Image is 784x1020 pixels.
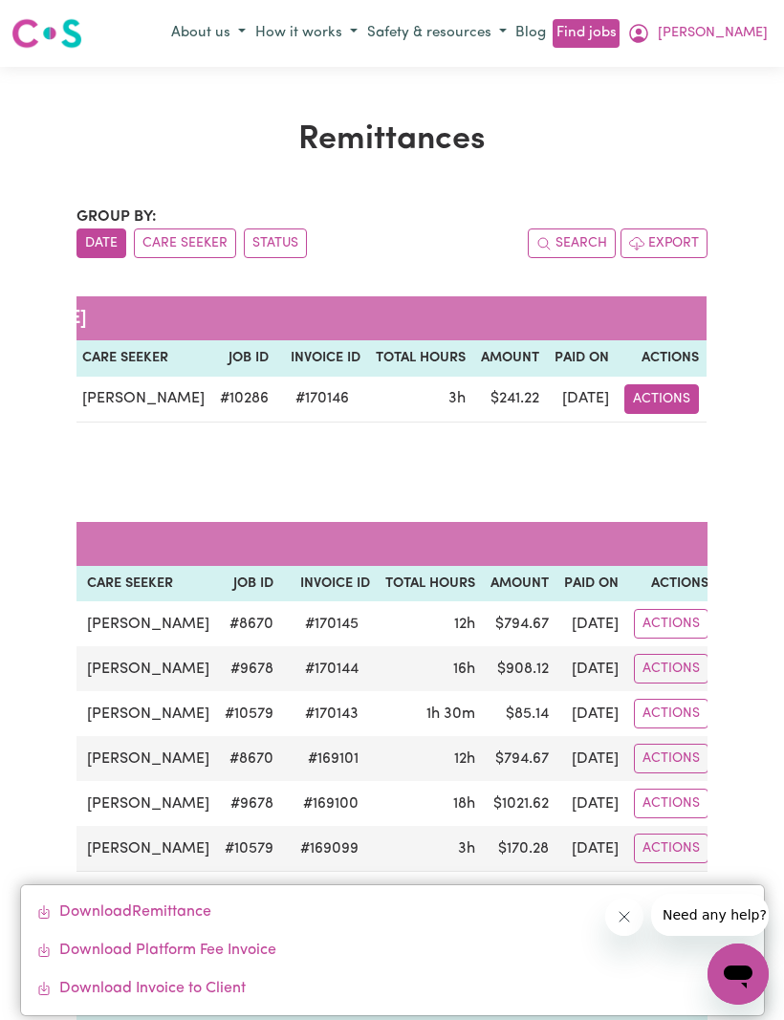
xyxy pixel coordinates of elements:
[658,23,768,44] span: [PERSON_NAME]
[483,646,556,691] td: $ 908.12
[296,748,370,770] span: # 169101
[166,18,250,50] button: About us
[556,781,626,826] td: [DATE]
[284,387,360,410] span: # 170146
[605,898,643,936] iframe: Close message
[553,19,619,49] a: Find jobs
[217,566,281,602] th: Job ID
[483,826,556,872] td: $ 170.28
[217,736,281,781] td: # 8670
[294,658,370,681] span: # 170144
[294,613,370,636] span: # 170145
[512,19,550,49] a: Blog
[276,340,368,377] th: Invoice ID
[244,228,307,258] button: sort invoices by paid status
[634,609,708,639] button: Actions
[634,789,708,818] button: Actions
[622,17,773,50] button: My Account
[76,228,126,258] button: sort invoices by date
[11,11,82,55] a: Careseekers logo
[617,340,707,377] th: Actions
[634,834,708,863] button: Actions
[528,228,616,258] button: Search
[651,894,769,936] iframe: Message from company
[453,796,475,812] span: 18 hours
[281,566,378,602] th: Invoice ID
[483,781,556,826] td: $ 1021.62
[79,781,217,826] td: [PERSON_NAME]
[76,209,157,225] span: Group by:
[79,601,217,646] td: [PERSON_NAME]
[217,691,281,736] td: # 10579
[250,18,362,50] button: How it works
[556,646,626,691] td: [DATE]
[448,391,466,406] span: 3 hours
[483,601,556,646] td: $ 794.67
[217,826,281,872] td: # 10579
[634,654,708,684] button: Actions
[378,566,483,602] th: Total Hours
[368,340,473,377] th: Total Hours
[426,706,475,722] span: 1 hour 30 minutes
[624,384,699,414] button: Actions
[79,646,217,691] td: [PERSON_NAME]
[454,617,475,632] span: 12 hours
[79,566,217,602] th: Care Seeker
[473,340,547,377] th: Amount
[79,826,217,872] td: [PERSON_NAME]
[556,826,626,872] td: [DATE]
[454,751,475,767] span: 12 hours
[76,120,707,160] h1: Remittances
[626,566,716,602] th: Actions
[547,340,617,377] th: Paid On
[12,296,707,340] caption: [DATE]
[75,340,212,377] th: Care Seeker
[556,566,626,602] th: Paid On
[75,377,212,423] td: [PERSON_NAME]
[453,662,475,677] span: 16 hours
[217,601,281,646] td: # 8670
[483,566,556,602] th: Amount
[362,18,512,50] button: Safety & resources
[483,691,556,736] td: $ 85.14
[292,792,370,815] span: # 169100
[217,646,281,691] td: # 9678
[134,228,236,258] button: sort invoices by care seeker
[634,744,708,773] button: Actions
[294,703,370,726] span: # 170143
[556,691,626,736] td: [DATE]
[473,377,547,423] td: $ 241.22
[547,377,617,423] td: [DATE]
[79,691,217,736] td: [PERSON_NAME]
[708,944,769,1005] iframe: Button to launch messaging window
[556,601,626,646] td: [DATE]
[79,736,217,781] td: [PERSON_NAME]
[217,781,281,826] td: # 9678
[483,736,556,781] td: $ 794.67
[212,377,276,423] td: # 10286
[556,736,626,781] td: [DATE]
[212,340,276,377] th: Job ID
[11,16,82,51] img: Careseekers logo
[289,837,370,860] span: # 169099
[458,841,475,857] span: 3 hours
[621,228,708,258] button: Export
[634,699,708,728] button: Actions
